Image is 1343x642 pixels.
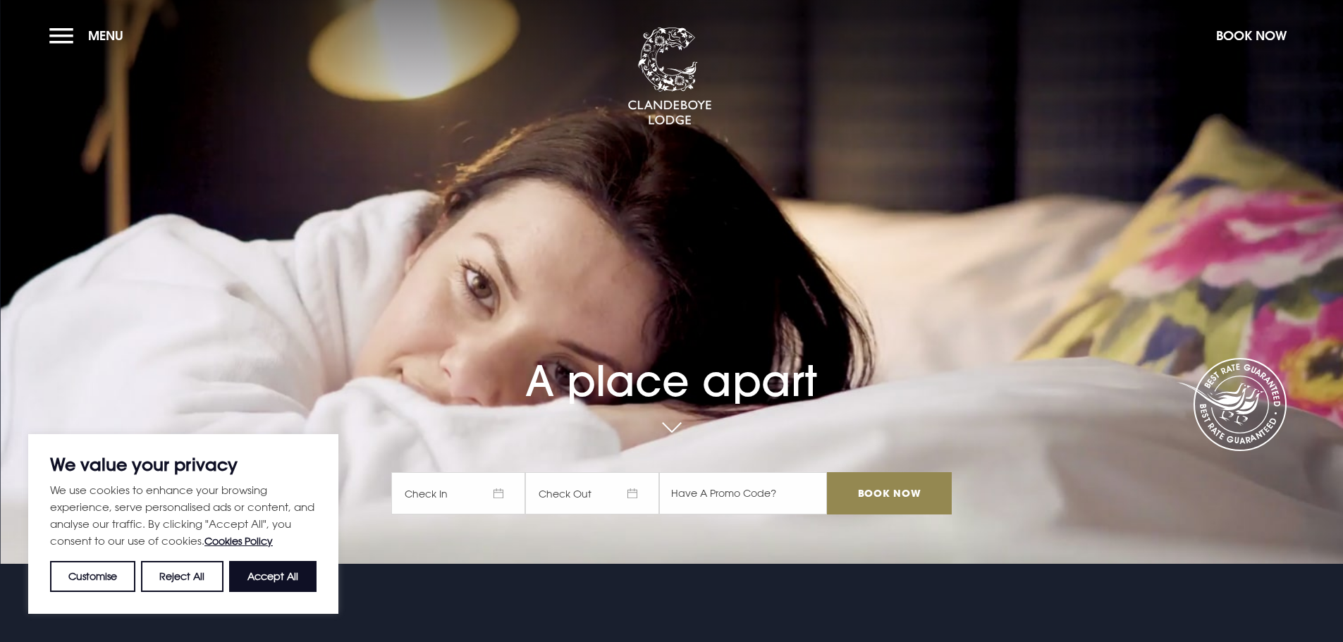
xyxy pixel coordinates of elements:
[391,316,951,406] h1: A place apart
[659,472,827,514] input: Have A Promo Code?
[49,20,130,51] button: Menu
[391,472,525,514] span: Check In
[141,561,223,592] button: Reject All
[229,561,317,592] button: Accept All
[88,27,123,44] span: Menu
[50,561,135,592] button: Customise
[28,434,338,614] div: We value your privacy
[204,535,273,547] a: Cookies Policy
[50,456,317,473] p: We value your privacy
[827,472,951,514] input: Book Now
[50,481,317,550] p: We use cookies to enhance your browsing experience, serve personalised ads or content, and analys...
[627,27,712,126] img: Clandeboye Lodge
[1209,20,1294,51] button: Book Now
[525,472,659,514] span: Check Out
